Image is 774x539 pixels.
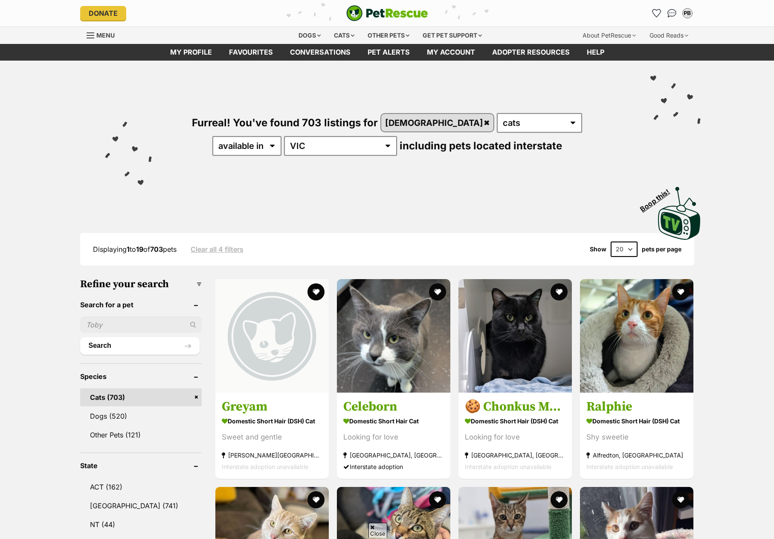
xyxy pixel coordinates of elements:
[418,44,484,61] a: My account
[590,246,606,253] span: Show
[80,516,202,533] a: NT (44)
[577,27,642,44] div: About PetRescue
[672,283,689,300] button: favourite
[80,301,202,309] header: Search for a pet
[343,431,444,443] div: Looking for love
[80,462,202,469] header: State
[87,27,121,42] a: Menu
[343,449,444,461] strong: [GEOGRAPHIC_DATA], [GEOGRAPHIC_DATA]
[658,179,701,242] a: Boop this!
[586,431,687,443] div: Shy sweetie
[346,5,428,21] a: PetRescue
[346,5,428,21] img: logo-cat-932fe2b9b8326f06289b0f2fb663e598f794de774fb13d1741a6617ecf9a85b4.svg
[222,415,322,427] strong: Domestic Short Hair (DSH) Cat
[80,478,202,496] a: ACT (162)
[80,407,202,425] a: Dogs (520)
[368,523,387,538] span: Close
[362,27,415,44] div: Other pets
[343,461,444,472] div: Interstate adoption
[192,117,378,129] span: Furreal! You've found 703 listings for
[465,399,565,415] h3: 🍪 Chonkus Maximus 6335 🍪
[281,44,359,61] a: conversations
[191,245,244,253] a: Clear all 4 filters
[586,415,687,427] strong: Domestic Short Hair (DSH) Cat
[293,27,327,44] div: Dogs
[429,491,446,508] button: favourite
[80,317,202,333] input: Toby
[586,463,673,470] span: Interstate adoption unavailable
[220,44,281,61] a: Favourites
[136,245,143,253] strong: 19
[658,187,701,240] img: PetRescue TV logo
[681,6,694,20] button: My account
[150,245,163,253] strong: 703
[215,392,329,479] a: Greyam Domestic Short Hair (DSH) Cat Sweet and gentle [PERSON_NAME][GEOGRAPHIC_DATA] Interstate a...
[580,392,693,479] a: Ralphie Domestic Short Hair (DSH) Cat Shy sweetie Alfredton, [GEOGRAPHIC_DATA] Interstate adoptio...
[650,6,694,20] ul: Account quick links
[337,392,450,479] a: Celeborn Domestic Short Hair Cat Looking for love [GEOGRAPHIC_DATA], [GEOGRAPHIC_DATA] Interstate...
[683,9,692,17] div: PB
[359,44,418,61] a: Pet alerts
[665,6,679,20] a: Conversations
[458,279,572,393] img: 🍪 Chonkus Maximus 6335 🍪 - Domestic Short Hair (DSH) Cat
[222,431,322,443] div: Sweet and gentle
[222,399,322,415] h3: Greyam
[465,463,551,470] span: Interstate adoption unavailable
[127,245,130,253] strong: 1
[80,6,126,20] a: Donate
[580,279,693,393] img: Ralphie - Domestic Short Hair (DSH) Cat
[80,497,202,515] a: [GEOGRAPHIC_DATA] (741)
[80,373,202,380] header: Species
[667,9,676,17] img: chat-41dd97257d64d25036548639549fe6c8038ab92f7586957e7f3b1b290dea8141.svg
[80,388,202,406] a: Cats (703)
[642,246,681,253] label: pets per page
[307,283,325,300] button: favourite
[222,449,322,461] strong: [PERSON_NAME][GEOGRAPHIC_DATA]
[80,278,202,290] h3: Refine your search
[578,44,613,61] a: Help
[672,491,689,508] button: favourite
[222,463,308,470] span: Interstate adoption unavailable
[465,431,565,443] div: Looking for love
[381,114,494,131] a: [DEMOGRAPHIC_DATA]
[551,283,568,300] button: favourite
[93,245,177,253] span: Displaying to of pets
[644,27,694,44] div: Good Reads
[343,415,444,427] strong: Domestic Short Hair Cat
[429,283,446,300] button: favourite
[458,392,572,479] a: 🍪 Chonkus Maximus 6335 🍪 Domestic Short Hair (DSH) Cat Looking for love [GEOGRAPHIC_DATA], [GEOGR...
[638,182,678,213] span: Boop this!
[307,491,325,508] button: favourite
[465,449,565,461] strong: [GEOGRAPHIC_DATA], [GEOGRAPHIC_DATA]
[343,399,444,415] h3: Celeborn
[400,140,562,152] span: including pets located interstate
[337,279,450,393] img: Celeborn - Domestic Short Hair Cat
[80,337,200,354] button: Search
[650,6,664,20] a: Favourites
[417,27,488,44] div: Get pet support
[96,32,115,39] span: Menu
[80,426,202,444] a: Other Pets (121)
[162,44,220,61] a: My profile
[328,27,360,44] div: Cats
[586,449,687,461] strong: Alfredton, [GEOGRAPHIC_DATA]
[465,415,565,427] strong: Domestic Short Hair (DSH) Cat
[551,491,568,508] button: favourite
[586,399,687,415] h3: Ralphie
[484,44,578,61] a: Adopter resources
